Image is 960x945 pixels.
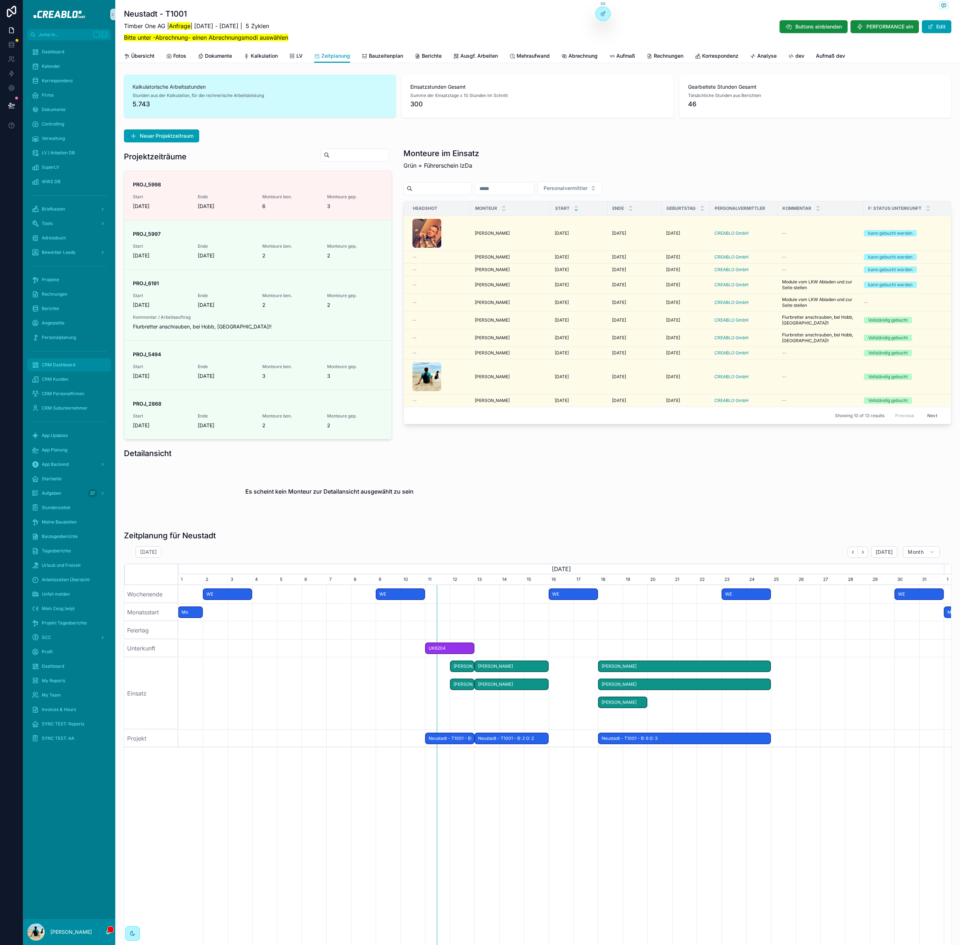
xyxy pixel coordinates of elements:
a: Zeitplanung [314,49,350,63]
span: App Updates [42,433,68,438]
a: Unfall melden [27,588,111,601]
h1: Projektzeiträume [124,151,187,162]
span: Flurbretter anschrauben, bei Hobb, [GEOGRAPHIC_DATA]!! [782,314,859,326]
a: CREABLO GmbH [714,317,749,323]
p: Grün = Führerschein IzDa [403,161,479,170]
a: Aufgaben37 [27,487,111,500]
a: Dashboard [27,45,111,58]
a: LV [289,49,303,64]
span: [DATE] [612,282,626,288]
strong: PROJ_5494 [133,351,161,357]
span: -- [412,267,417,273]
mark: Bitte unter -Abrechnung- einen Abrechnungsmodi auswählen [124,34,288,41]
span: [DATE] [666,398,680,403]
a: Übersicht [124,49,155,64]
span: [DATE] [555,230,569,236]
span: Neuer Projektzeitraum [140,132,193,140]
span: [DATE] [133,252,189,259]
span: Ende [612,206,624,211]
a: Bauzeitenplan [362,49,403,64]
span: Kalkulatorische Arbeitsstunden [133,83,387,90]
span: Kalkulation [251,52,278,59]
span: Projekt Tagesberichte [42,620,87,626]
span: Rechnungen [654,52,683,59]
span: PERFORMANCE ein [866,23,913,30]
a: CRM Subunternehmer [27,402,111,415]
button: Next [922,410,942,421]
span: [DATE] [555,398,569,403]
span: 300 [410,99,665,109]
span: App Planung [42,447,67,453]
span: [DATE] [198,372,254,380]
span: SYNC TEST: AA [42,736,74,741]
span: Personalvermittler [715,206,765,211]
span: [DATE] [612,254,626,260]
a: Aufmaß [609,49,635,64]
span: CREABLO GmbH [714,282,749,288]
span: Monteure ben. [262,293,318,299]
span: Tatsächliche Stunden aus Berichten [688,93,761,98]
span: Start [133,364,189,370]
span: [DATE] [198,203,254,210]
span: [DATE] [555,254,569,260]
a: Bautagesberichte [27,530,111,543]
span: SYNC TEST: Reports [42,721,84,727]
span: [DATE] [612,374,626,380]
a: CREABLO GmbH [714,374,749,380]
span: [DATE] [612,230,626,236]
span: -- [412,335,417,341]
span: -- [782,267,786,273]
a: Angestellte [27,317,111,330]
span: [DATE] [198,252,254,259]
div: scrollable content [23,40,115,754]
span: [PERSON_NAME] [475,267,510,273]
div: Vollständig gebucht [868,374,908,380]
span: -- [412,398,417,403]
h1: Neustadt - T1001 [124,9,288,19]
span: [PERSON_NAME] [475,254,510,260]
span: Profil [42,649,53,655]
span: Month [908,549,924,555]
span: [DATE] [555,282,569,288]
a: CREABLO GmbH [714,398,749,403]
span: [DATE] [555,335,569,341]
span: [PERSON_NAME] [475,350,510,356]
span: [PERSON_NAME] [475,282,510,288]
span: Start [133,413,189,419]
span: [DATE] [666,374,680,380]
span: Fotos [173,52,186,59]
span: Ende [198,293,254,299]
a: Korrespondenz [695,49,738,64]
span: Adressbuch [42,235,66,241]
span: [DATE] [555,350,569,356]
span: SuperLV [42,164,59,170]
a: WWS DB [27,175,111,188]
span: 46 [688,99,943,109]
span: [PERSON_NAME] [475,398,510,403]
span: Personalvermittler [544,185,588,192]
span: LV [296,52,303,59]
a: CRM Kunden [27,373,111,386]
span: Ausgf. Arbeiten [460,52,498,59]
span: Kommentar [782,206,811,211]
a: Aufmaß dev [816,49,845,64]
span: App Backend [42,462,69,467]
a: SuperLV [27,161,111,174]
button: Neuer Projektzeitraum [124,129,199,142]
span: Monteure gep. [327,364,383,370]
div: kann gebucht werden [868,282,912,288]
span: [DATE] [666,317,680,323]
a: CREABLO GmbH [714,254,749,260]
a: Projekte [27,273,111,286]
span: Personalplanung [42,335,76,340]
span: -- [412,350,417,356]
span: Tools [42,221,53,226]
a: CREABLO GmbH [714,267,749,273]
strong: PROJ_6191 [133,280,159,286]
span: dev [795,52,804,59]
a: Korrespondenz [27,74,111,87]
span: Angestellte [42,320,64,326]
span: Übersicht [131,52,155,59]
